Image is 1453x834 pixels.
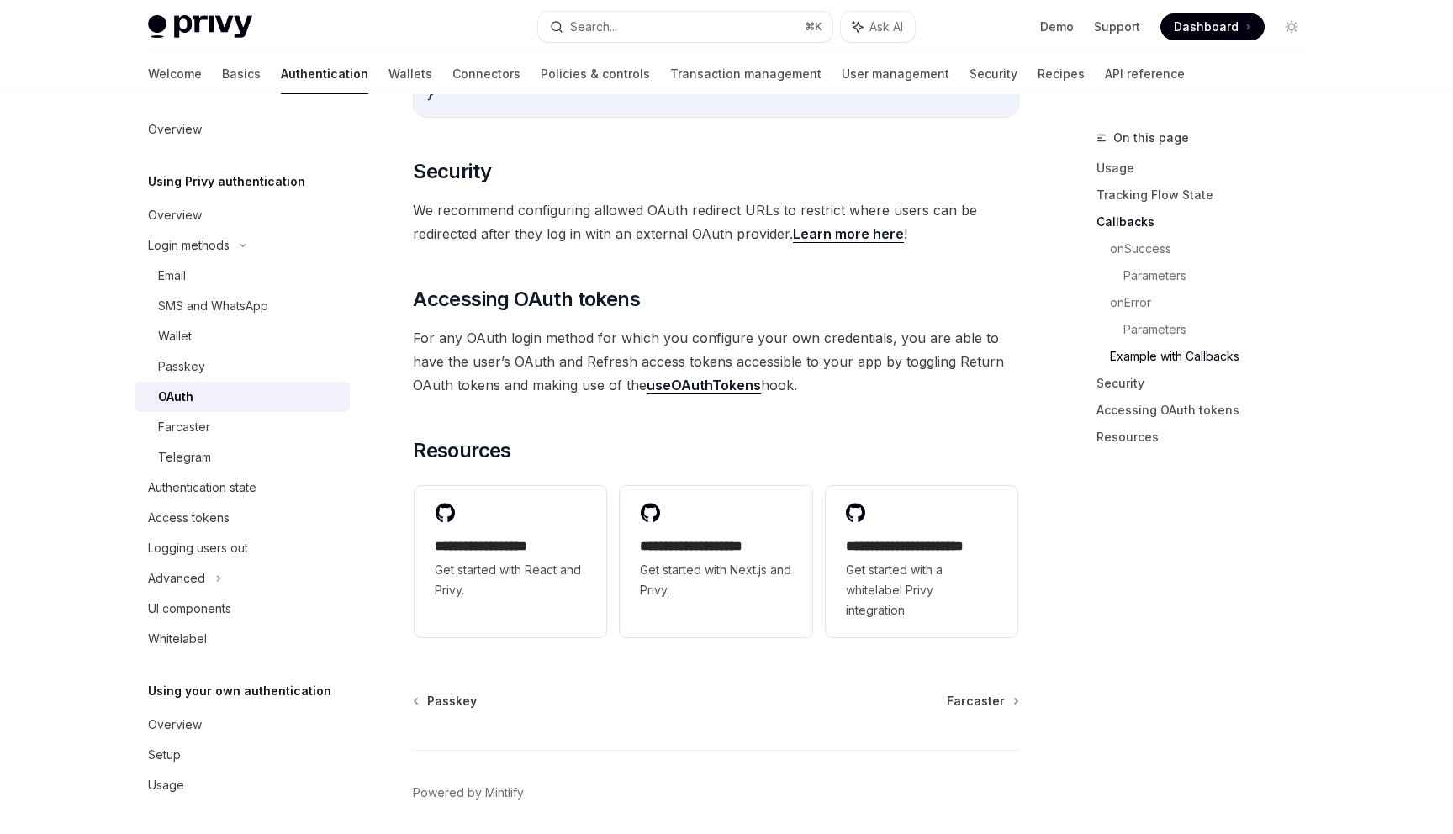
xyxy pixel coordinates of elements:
a: useOAuthTokens [647,377,761,394]
a: Overview [135,200,350,230]
div: Telegram [158,447,211,467]
span: Farcaster [947,693,1005,710]
span: Passkey [427,693,477,710]
button: Ask AI [841,12,915,42]
a: Tracking Flow State [1096,182,1318,208]
a: Farcaster [135,412,350,442]
div: Whitelabel [148,629,207,649]
button: Toggle dark mode [1278,13,1305,40]
a: UI components [135,594,350,624]
a: Usage [135,770,350,800]
a: Farcaster [947,693,1017,710]
a: Security [1096,370,1318,397]
div: Overview [148,119,202,140]
div: Setup [148,745,181,765]
a: Access tokens [135,503,350,533]
span: ⌘ K [805,20,822,34]
div: Overview [148,205,202,225]
a: Setup [135,740,350,770]
a: Passkey [135,351,350,382]
span: } [427,87,434,103]
div: Usage [148,775,184,795]
span: Get started with React and Privy. [435,560,586,600]
a: Overview [135,114,350,145]
a: Authentication [281,54,368,94]
a: Basics [222,54,261,94]
div: Access tokens [148,508,230,528]
div: Passkey [158,356,205,377]
a: Whitelabel [135,624,350,654]
a: OAuth [135,382,350,412]
button: Search...⌘K [538,12,832,42]
a: Powered by Mintlify [413,784,524,801]
span: We recommend configuring allowed OAuth redirect URLs to restrict where users can be redirected af... [413,198,1019,245]
a: Security [970,54,1017,94]
div: OAuth [158,387,193,407]
span: Accessing OAuth tokens [413,286,640,313]
span: Ask AI [869,18,903,35]
div: Email [158,266,186,286]
span: For any OAuth login method for which you configure your own credentials, you are able to have the... [413,326,1019,397]
span: Get started with a whitelabel Privy integration. [846,560,997,620]
a: Connectors [452,54,520,94]
a: Resources [1096,424,1318,451]
a: Learn more here [793,225,904,243]
div: Search... [570,17,617,37]
a: Telegram [135,442,350,472]
span: On this page [1113,128,1189,148]
div: Advanced [148,568,205,589]
div: Farcaster [158,417,210,437]
span: Get started with Next.js and Privy. [640,560,791,600]
div: Authentication state [148,478,256,498]
a: Parameters [1123,316,1318,343]
a: Demo [1040,18,1074,35]
img: light logo [148,15,252,39]
a: Welcome [148,54,202,94]
a: Dashboard [1160,13,1265,40]
a: onError [1110,289,1318,316]
a: Usage [1096,155,1318,182]
a: Transaction management [670,54,822,94]
div: Logging users out [148,538,248,558]
a: Email [135,261,350,291]
a: Support [1094,18,1140,35]
div: Login methods [148,235,230,256]
div: Wallet [158,326,192,346]
span: Resources [413,437,511,464]
span: Security [413,158,491,185]
div: Overview [148,715,202,735]
a: SMS and WhatsApp [135,291,350,321]
a: Accessing OAuth tokens [1096,397,1318,424]
a: Policies & controls [541,54,650,94]
div: UI components [148,599,231,619]
a: Overview [135,710,350,740]
a: Recipes [1038,54,1085,94]
a: Parameters [1123,262,1318,289]
div: SMS and WhatsApp [158,296,268,316]
a: User management [842,54,949,94]
a: Wallet [135,321,350,351]
h5: Using your own authentication [148,681,331,701]
a: Logging users out [135,533,350,563]
span: Dashboard [1174,18,1239,35]
a: Passkey [415,693,477,710]
a: Authentication state [135,472,350,503]
a: Wallets [388,54,432,94]
a: Example with Callbacks [1110,343,1318,370]
a: onSuccess [1110,235,1318,262]
a: Callbacks [1096,208,1318,235]
h5: Using Privy authentication [148,172,305,192]
a: API reference [1105,54,1185,94]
